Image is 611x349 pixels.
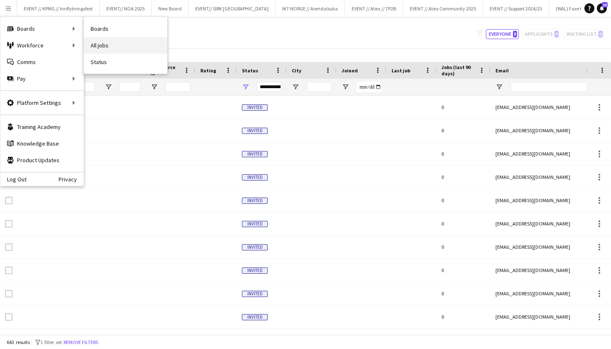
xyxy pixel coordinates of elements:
[189,0,276,17] button: EVENT// SIRK [GEOGRAPHIC_DATA]
[0,70,84,87] div: Pay
[5,267,12,274] input: Row Selection is disabled for this row (unchecked)
[307,82,332,92] input: City Filter Input
[342,67,358,74] span: Joined
[100,0,152,17] button: EVENT// NOA 2025
[150,83,158,91] button: Open Filter Menu
[242,104,268,111] span: Invited
[242,67,258,74] span: Status
[5,197,12,204] input: Row Selection is disabled for this row (unchecked)
[0,37,84,54] div: Workforce
[242,83,249,91] button: Open Filter Menu
[84,20,167,37] a: Boards
[105,83,112,91] button: Open Filter Menu
[242,314,268,320] span: Invited
[342,83,349,91] button: Open Filter Menu
[152,0,189,17] button: New Board
[357,82,382,92] input: Joined Filter Input
[436,235,490,258] div: 0
[436,166,490,188] div: 0
[441,64,475,77] span: Jobs (last 90 days)
[59,176,84,183] a: Privacy
[292,83,299,91] button: Open Filter Menu
[486,29,519,39] button: Everyone0
[0,20,84,37] div: Boards
[242,128,268,134] span: Invited
[242,244,268,250] span: Invited
[597,3,607,13] a: 15
[5,313,12,321] input: Row Selection is disabled for this row (unchecked)
[436,212,490,235] div: 0
[403,0,483,17] button: EVENT // Atea Community 2025
[436,305,490,328] div: 0
[5,290,12,297] input: Row Selection is disabled for this row (unchecked)
[276,0,345,17] button: IKT NORGE // Arendalsuka
[495,67,509,74] span: Email
[84,54,167,70] a: Status
[242,291,268,297] span: Invited
[0,54,84,70] a: Comms
[292,67,301,74] span: City
[0,94,84,111] div: Platform Settings
[436,259,490,282] div: 0
[242,267,268,274] span: Invited
[392,67,410,74] span: Last job
[495,83,503,91] button: Open Filter Menu
[5,243,12,251] input: Row Selection is disabled for this row (unchecked)
[242,198,268,204] span: Invited
[242,151,268,157] span: Invited
[5,220,12,228] input: Row Selection is disabled for this row (unchecked)
[200,67,216,74] span: Rating
[40,339,62,345] span: 1 filter set
[242,174,268,181] span: Invited
[513,31,517,37] span: 0
[436,96,490,119] div: 0
[436,189,490,212] div: 0
[0,119,84,135] a: Training Academy
[602,2,608,7] span: 15
[62,338,100,347] button: Remove filters
[436,119,490,142] div: 0
[0,176,27,183] a: Log Out
[483,0,549,17] button: EVENT // Support 2024/25
[0,152,84,168] a: Product Updates
[436,282,490,305] div: 0
[345,0,403,17] button: EVENT // Atea // TP2B
[120,82,140,92] input: Last Name Filter Input
[436,142,490,165] div: 0
[74,82,95,92] input: First Name Filter Input
[242,221,268,227] span: Invited
[84,37,167,54] a: All jobs
[17,0,100,17] button: EVENT // KPMG // Innflytningsfest
[165,82,190,92] input: Workforce ID Filter Input
[0,135,84,152] a: Knowledge Base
